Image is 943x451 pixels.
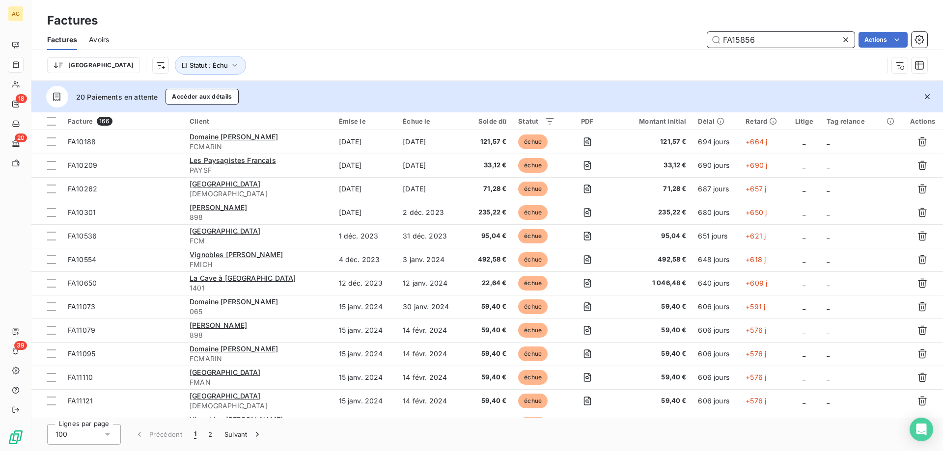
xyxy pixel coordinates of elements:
span: +576 j [746,373,766,381]
span: FA11095 [68,349,95,358]
td: 680 jours [692,201,740,224]
span: 95,04 € [620,231,687,241]
span: _ [803,161,805,169]
td: [DATE] [333,177,397,201]
td: 14 févr. 2024 [397,342,462,366]
div: Retard [746,117,781,125]
span: [GEOGRAPHIC_DATA] [190,392,261,400]
span: _ [803,137,805,146]
span: Facture [68,117,93,125]
span: [PERSON_NAME] [190,203,247,212]
span: 235,22 € [620,208,687,217]
span: 39 [14,341,27,350]
span: _ [827,397,830,405]
span: FA11073 [68,302,95,311]
span: échue [518,394,548,408]
button: Actions [859,32,908,48]
span: 100 [55,429,67,439]
span: échue [518,299,548,314]
div: Statut [518,117,555,125]
span: 59,40 € [620,396,687,406]
span: FA10262 [68,185,97,193]
td: 694 jours [692,130,740,154]
span: 18 [16,94,27,103]
button: Précédent [129,424,188,445]
span: _ [803,326,805,334]
td: 4 déc. 2023 [333,248,397,271]
span: [PERSON_NAME] [190,321,247,329]
span: _ [827,326,830,334]
div: Tag relance [827,117,896,125]
span: +650 j [746,208,767,216]
td: 599 jours [692,413,740,436]
span: +664 j [746,137,767,146]
span: 59,40 € [468,302,507,312]
span: FA10536 [68,232,97,240]
span: échue [518,346,548,361]
span: _ [827,185,830,193]
span: +576 j [746,326,766,334]
div: Litige [794,117,815,125]
td: 15 janv. 2024 [333,366,397,389]
td: 14 févr. 2024 [397,389,462,413]
td: [DATE] [397,154,462,177]
span: Vignobles [PERSON_NAME] [190,250,283,259]
button: 1 [188,424,202,445]
div: AG [8,6,24,22]
span: [GEOGRAPHIC_DATA] [190,180,261,188]
span: 59,40 € [620,325,687,335]
span: +576 j [746,397,766,405]
td: 690 jours [692,154,740,177]
td: 640 jours [692,271,740,295]
span: FA10301 [68,208,96,216]
span: 235,22 € [468,208,507,217]
td: 651 jours [692,224,740,248]
td: [DATE] [333,201,397,224]
span: 1 [194,429,196,439]
span: FA10209 [68,161,97,169]
span: [DEMOGRAPHIC_DATA] [190,401,327,411]
span: échue [518,182,548,196]
button: Statut : Échu [175,56,246,75]
span: Domaine [PERSON_NAME] [190,133,278,141]
span: 065 [190,307,327,317]
td: 606 jours [692,366,740,389]
span: FCM [190,236,327,246]
span: [GEOGRAPHIC_DATA] [190,368,261,376]
td: 687 jours [692,177,740,201]
span: échue [518,229,548,243]
span: 898 [190,330,327,340]
span: _ [827,349,830,358]
img: Logo LeanPay [8,429,24,445]
td: 606 jours [692,389,740,413]
span: échue [518,276,548,291]
button: [GEOGRAPHIC_DATA] [47,57,140,73]
td: 6 févr. 2024 [397,413,462,436]
span: échue [518,417,548,432]
span: Les Paysagistes Français [190,156,276,164]
span: _ [803,255,805,264]
span: _ [803,397,805,405]
span: PAYSF [190,165,327,175]
span: +618 j [746,255,766,264]
span: 1401 [190,283,327,293]
span: _ [827,373,830,381]
span: FMICH [190,260,327,269]
span: 59,40 € [620,349,687,359]
td: 15 janv. 2024 [333,318,397,342]
span: _ [827,232,830,240]
span: 71,28 € [468,184,507,194]
span: 121,57 € [620,137,687,147]
div: Actions [908,117,937,125]
span: _ [803,302,805,311]
span: _ [803,349,805,358]
span: _ [827,279,830,287]
input: Rechercher [707,32,855,48]
td: 15 janv. 2024 [333,295,397,318]
span: FA10650 [68,279,97,287]
div: Open Intercom Messenger [910,418,933,441]
span: 33,12 € [468,160,507,170]
span: +576 j [746,349,766,358]
span: Domaine [PERSON_NAME] [190,297,278,306]
span: 59,40 € [468,325,507,335]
